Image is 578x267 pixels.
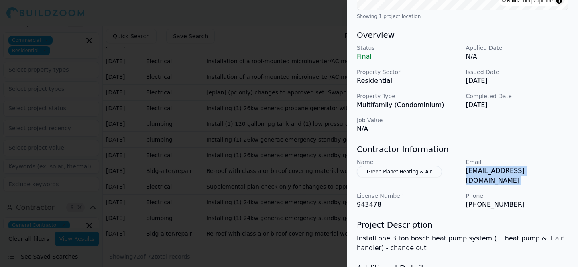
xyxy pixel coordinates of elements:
[466,68,569,76] p: Issued Date
[357,158,460,166] p: Name
[357,52,460,62] p: Final
[357,92,460,100] p: Property Type
[466,100,569,110] p: [DATE]
[357,100,460,110] p: Multifamily (Condominium)
[357,144,568,155] h3: Contractor Information
[466,166,569,185] p: [EMAIL_ADDRESS][DOMAIN_NAME]
[357,166,442,177] button: Green Planet Heating & Air
[357,44,460,52] p: Status
[357,234,568,253] p: Install one 3 ton bosch heat pump system ( 1 heat pump & 1 air handler) - change out
[357,219,568,230] h3: Project Description
[357,68,460,76] p: Property Sector
[466,200,569,209] p: [PHONE_NUMBER]
[357,192,460,200] p: License Number
[466,44,569,52] p: Applied Date
[466,76,569,86] p: [DATE]
[357,76,460,86] p: Residential
[357,116,460,124] p: Job Value
[357,124,460,134] p: N/A
[466,52,569,62] p: N/A
[357,13,568,20] div: Showing 1 project location
[466,158,569,166] p: Email
[466,92,569,100] p: Completed Date
[357,200,460,209] p: 943478
[466,192,569,200] p: Phone
[357,29,568,41] h3: Overview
